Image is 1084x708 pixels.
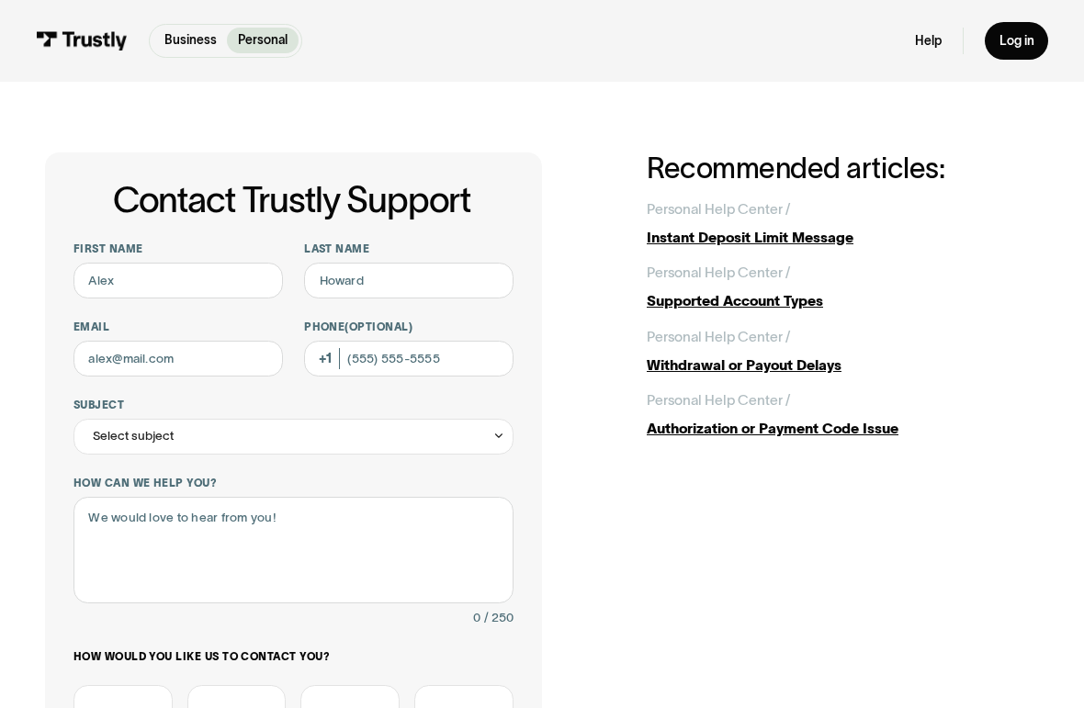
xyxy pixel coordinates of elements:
[164,31,217,50] p: Business
[647,262,790,283] div: Personal Help Center /
[36,31,128,51] img: Trustly Logo
[647,354,1039,376] div: Withdrawal or Payout Delays
[73,263,283,298] input: Alex
[304,263,514,298] input: Howard
[647,326,1039,376] a: Personal Help Center /Withdrawal or Payout Delays
[647,290,1039,311] div: Supported Account Types
[73,341,283,376] input: alex@mail.com
[647,389,790,410] div: Personal Help Center /
[473,607,480,628] div: 0
[647,198,1039,248] a: Personal Help Center /Instant Deposit Limit Message
[985,22,1048,60] a: Log in
[304,242,514,255] label: Last name
[238,31,288,50] p: Personal
[484,607,514,628] div: / 250
[73,476,514,489] label: How can we help you?
[647,227,1039,248] div: Instant Deposit Limit Message
[304,341,514,376] input: (555) 555-5555
[73,242,283,255] label: First name
[70,181,514,220] h1: Contact Trustly Support
[647,389,1039,439] a: Personal Help Center /Authorization or Payment Code Issue
[73,398,514,411] label: Subject
[73,649,514,663] label: How would you like us to contact you?
[153,28,227,53] a: Business
[93,425,174,446] div: Select subject
[304,320,514,333] label: Phone
[227,28,298,53] a: Personal
[344,320,412,332] span: (Optional)
[73,419,514,455] div: Select subject
[647,262,1039,311] a: Personal Help Center /Supported Account Types
[647,152,1039,184] h2: Recommended articles:
[915,33,942,50] a: Help
[999,33,1034,50] div: Log in
[73,320,283,333] label: Email
[647,198,790,219] div: Personal Help Center /
[647,326,790,347] div: Personal Help Center /
[647,418,1039,439] div: Authorization or Payment Code Issue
